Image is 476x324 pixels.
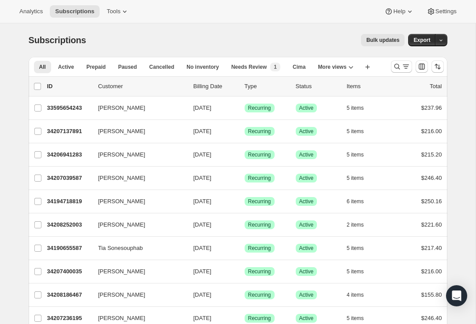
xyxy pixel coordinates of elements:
span: Active [58,63,74,71]
button: [PERSON_NAME] [93,288,181,302]
span: Active [299,315,314,322]
span: [PERSON_NAME] [98,150,145,159]
p: 34207039587 [47,174,91,182]
span: $246.40 [421,175,442,181]
div: Type [245,82,289,91]
button: [PERSON_NAME] [93,218,181,232]
span: [DATE] [193,175,212,181]
span: 1 [274,63,277,71]
button: [PERSON_NAME] [93,194,181,209]
span: [DATE] [193,151,212,158]
span: $217.40 [421,245,442,251]
span: Analytics [19,8,43,15]
span: [DATE] [193,221,212,228]
span: Recurring [248,175,271,182]
button: 5 items [347,265,374,278]
div: 34208252003[PERSON_NAME][DATE]SuccessRecurringSuccessActive2 items$221.60 [47,219,442,231]
span: [PERSON_NAME] [98,197,145,206]
p: Status [296,82,340,91]
span: [DATE] [193,128,212,134]
span: $216.00 [421,128,442,134]
span: [PERSON_NAME] [98,174,145,182]
span: 5 items [347,104,364,112]
span: $250.16 [421,198,442,205]
div: 34207137891[PERSON_NAME][DATE]SuccessRecurringSuccessActive5 items$216.00 [47,125,442,138]
div: 34207039587[PERSON_NAME][DATE]SuccessRecurringSuccessActive5 items$246.40 [47,172,442,184]
div: IDCustomerBilling DateTypeStatusItemsTotal [47,82,442,91]
button: [PERSON_NAME] [93,148,181,162]
button: Customize table column order and visibility [416,60,428,73]
button: Help [379,5,419,18]
p: Customer [98,82,186,91]
span: [PERSON_NAME] [98,290,145,299]
p: 34207236195 [47,314,91,323]
span: [DATE] [193,291,212,298]
span: Recurring [248,221,271,228]
span: Settings [435,8,457,15]
span: [PERSON_NAME] [98,127,145,136]
div: 34206941283[PERSON_NAME][DATE]SuccessRecurringSuccessActive5 items$215.20 [47,149,442,161]
button: Analytics [14,5,48,18]
div: Open Intercom Messenger [446,285,467,306]
span: Cima [293,63,305,71]
span: Recurring [248,315,271,322]
button: [PERSON_NAME] [93,264,181,279]
button: Create new view [361,61,375,73]
p: Billing Date [193,82,238,91]
span: 5 items [347,315,364,322]
span: [PERSON_NAME] [98,220,145,229]
span: $215.20 [421,151,442,158]
span: Subscriptions [55,8,94,15]
span: Active [299,268,314,275]
span: $246.40 [421,315,442,321]
span: 5 items [347,175,364,182]
div: 34207400035[PERSON_NAME][DATE]SuccessRecurringSuccessActive5 items$216.00 [47,265,442,278]
div: 34190655587Tia Sonesouphab[DATE]SuccessRecurringSuccessActive5 items$217.40 [47,242,442,254]
span: Active [299,175,314,182]
p: 34208252003 [47,220,91,229]
span: Bulk updates [366,37,399,44]
span: Recurring [248,245,271,252]
button: 5 items [347,125,374,138]
button: Settings [421,5,462,18]
span: [PERSON_NAME] [98,267,145,276]
div: 34194718819[PERSON_NAME][DATE]SuccessRecurringSuccessActive6 items$250.16 [47,195,442,208]
span: Recurring [248,151,271,158]
span: Cancelled [149,63,175,71]
button: 5 items [347,149,374,161]
button: Bulk updates [361,34,405,46]
span: $155.80 [421,291,442,298]
span: Tia Sonesouphab [98,244,143,253]
button: [PERSON_NAME] [93,101,181,115]
span: 5 items [347,245,364,252]
span: 5 items [347,151,364,158]
p: 34194718819 [47,197,91,206]
span: Recurring [248,128,271,135]
div: Items [347,82,391,91]
span: Recurring [248,104,271,112]
span: Active [299,128,314,135]
span: Recurring [248,268,271,275]
button: Sort the results [431,60,444,73]
span: [DATE] [193,268,212,275]
span: All [39,63,46,71]
span: More views [318,63,346,71]
div: 34208186467[PERSON_NAME][DATE]SuccessRecurringSuccessActive4 items$155.80 [47,289,442,301]
button: 5 items [347,102,374,114]
span: Export [413,37,430,44]
span: 4 items [347,291,364,298]
span: Subscriptions [29,35,86,45]
span: 5 items [347,268,364,275]
span: Active [299,221,314,228]
span: $237.96 [421,104,442,111]
button: 5 items [347,172,374,184]
button: Search and filter results [391,60,412,73]
span: Active [299,291,314,298]
button: [PERSON_NAME] [93,171,181,185]
span: [DATE] [193,104,212,111]
button: 6 items [347,195,374,208]
button: Export [408,34,435,46]
span: 5 items [347,128,364,135]
button: Subscriptions [50,5,100,18]
p: 34206941283 [47,150,91,159]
